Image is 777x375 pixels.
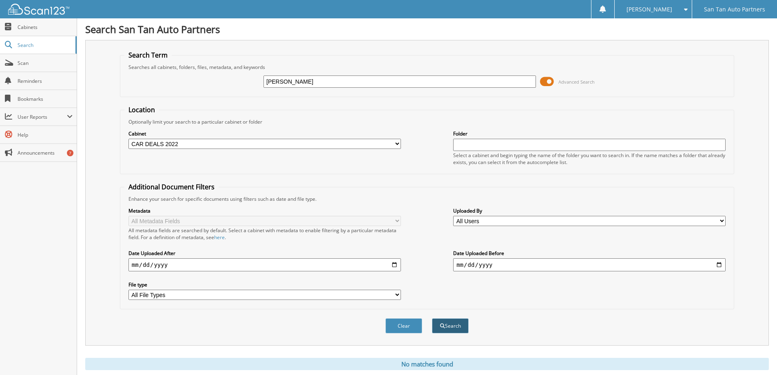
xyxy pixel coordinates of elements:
[128,250,401,257] label: Date Uploaded After
[432,318,469,333] button: Search
[128,130,401,137] label: Cabinet
[453,130,726,137] label: Folder
[8,4,69,15] img: scan123-logo-white.svg
[124,51,172,60] legend: Search Term
[18,24,73,31] span: Cabinets
[736,336,777,375] iframe: Chat Widget
[385,318,422,333] button: Clear
[626,7,672,12] span: [PERSON_NAME]
[85,22,769,36] h1: Search San Tan Auto Partners
[124,64,730,71] div: Searches all cabinets, folders, files, metadata, and keywords
[18,95,73,102] span: Bookmarks
[124,118,730,125] div: Optionally limit your search to a particular cabinet or folder
[18,78,73,84] span: Reminders
[18,113,67,120] span: User Reports
[128,281,401,288] label: File type
[85,358,769,370] div: No matches found
[18,60,73,67] span: Scan
[453,250,726,257] label: Date Uploaded Before
[453,152,726,166] div: Select a cabinet and begin typing the name of the folder you want to search in. If the name match...
[128,227,401,241] div: All metadata fields are searched by default. Select a cabinet with metadata to enable filtering b...
[67,150,73,156] div: 7
[704,7,765,12] span: San Tan Auto Partners
[453,207,726,214] label: Uploaded By
[124,195,730,202] div: Enhance your search for specific documents using filters such as date and file type.
[18,42,71,49] span: Search
[214,234,225,241] a: here
[18,131,73,138] span: Help
[128,258,401,271] input: start
[18,149,73,156] span: Announcements
[124,182,219,191] legend: Additional Document Filters
[128,207,401,214] label: Metadata
[124,105,159,114] legend: Location
[453,258,726,271] input: end
[558,79,595,85] span: Advanced Search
